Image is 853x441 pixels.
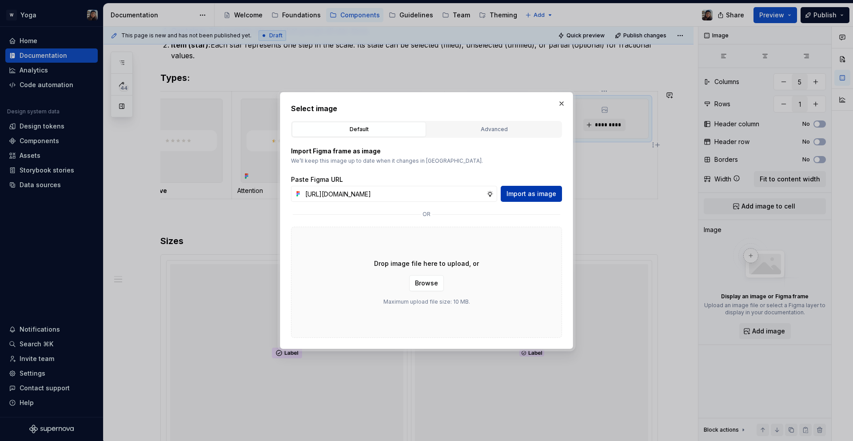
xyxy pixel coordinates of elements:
[291,147,562,156] p: Import Figma frame as image
[415,279,438,288] span: Browse
[291,175,343,184] label: Paste Figma URL
[409,275,444,291] button: Browse
[506,189,556,198] span: Import as image
[423,211,430,218] p: or
[295,125,423,134] div: Default
[383,298,470,305] p: Maximum upload file size: 10 MB.
[291,103,562,114] h2: Select image
[374,259,479,268] p: Drop image file here to upload, or
[501,186,562,202] button: Import as image
[302,186,486,202] input: https://figma.com/file...
[430,125,558,134] div: Advanced
[291,157,562,164] p: We’ll keep this image up to date when it changes in [GEOGRAPHIC_DATA].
